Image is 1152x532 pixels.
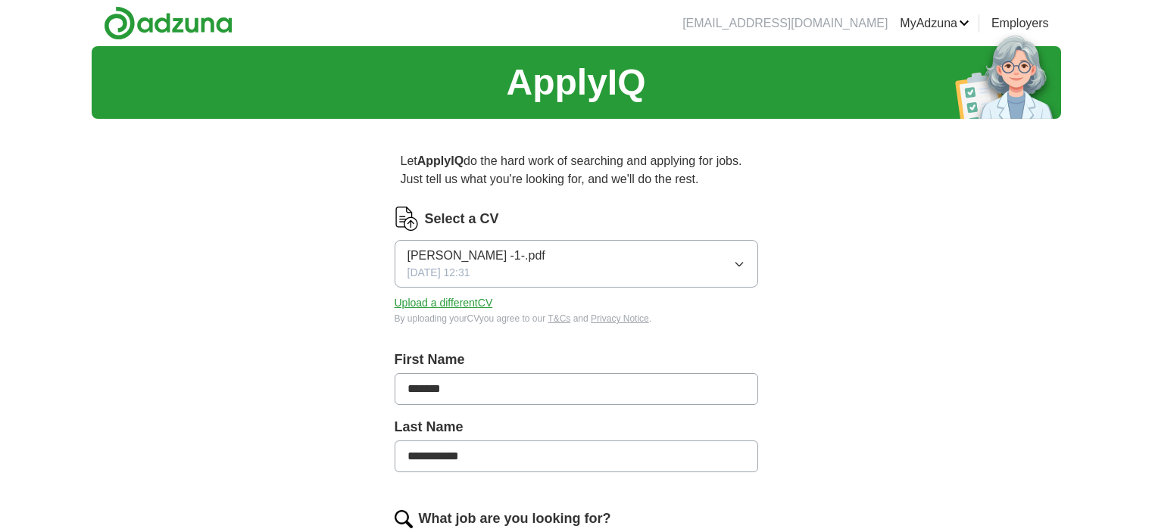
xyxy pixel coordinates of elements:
p: Let do the hard work of searching and applying for jobs. Just tell us what you're looking for, an... [395,146,758,194]
label: First Name [395,350,758,370]
div: By uploading your CV you agree to our and . [395,312,758,325]
a: Privacy Notice [591,313,649,324]
button: Upload a differentCV [395,295,493,311]
label: What job are you looking for? [419,509,611,529]
img: CV Icon [395,207,419,231]
li: [EMAIL_ADDRESS][DOMAIN_NAME] [682,14,888,33]
label: Select a CV [425,209,499,229]
span: [PERSON_NAME] -1-.pdf [407,247,545,265]
a: T&Cs [548,313,570,324]
span: [DATE] 12:31 [407,265,470,281]
a: Employers [991,14,1049,33]
img: Adzuna logo [104,6,233,40]
strong: ApplyIQ [417,154,464,167]
button: [PERSON_NAME] -1-.pdf[DATE] 12:31 [395,240,758,288]
label: Last Name [395,417,758,437]
h1: ApplyIQ [506,55,645,110]
a: MyAdzuna [900,14,969,33]
img: search.png [395,510,413,528]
